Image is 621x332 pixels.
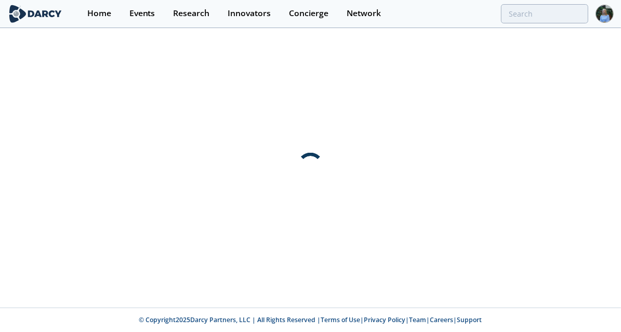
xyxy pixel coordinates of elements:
a: Careers [430,315,454,324]
div: Network [347,9,381,18]
img: Profile [596,5,614,23]
p: © Copyright 2025 Darcy Partners, LLC | All Rights Reserved | | | | | [59,315,562,325]
a: Support [457,315,482,324]
a: Privacy Policy [364,315,406,324]
a: Terms of Use [321,315,361,324]
div: Research [174,9,210,18]
div: Concierge [289,9,329,18]
a: Team [409,315,427,324]
div: Innovators [228,9,271,18]
div: Home [87,9,111,18]
div: Events [129,9,155,18]
input: Advanced Search [501,4,588,23]
img: logo-wide.svg [7,5,63,23]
